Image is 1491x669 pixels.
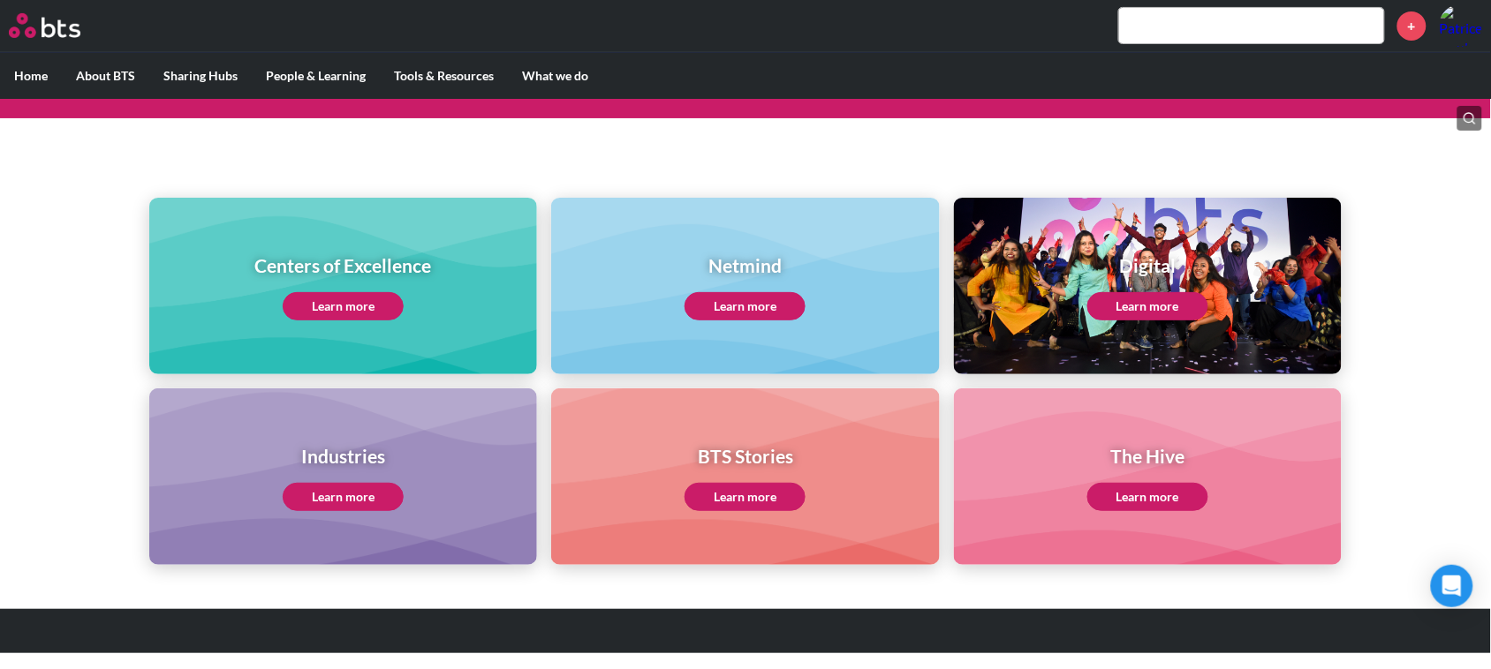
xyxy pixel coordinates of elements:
[685,443,806,469] h1: BTS Stories
[149,53,252,99] label: Sharing Hubs
[9,13,113,38] a: Go home
[1087,483,1208,511] a: Learn more
[9,13,80,38] img: BTS Logo
[380,53,508,99] label: Tools & Resources
[283,292,404,320] a: Learn more
[283,483,404,511] a: Learn more
[283,443,404,469] h1: Industries
[62,53,149,99] label: About BTS
[1440,4,1482,47] img: Patrice Gaul
[508,53,602,99] label: What we do
[685,483,806,511] a: Learn more
[1397,11,1427,41] a: +
[685,292,806,320] a: Learn more
[1087,252,1208,278] h1: Digital
[685,252,806,278] h1: Netmind
[1431,565,1473,607] div: Open Intercom Messenger
[255,252,432,278] h1: Centers of Excellence
[1087,292,1208,320] a: Learn more
[252,53,380,99] label: People & Learning
[1440,4,1482,47] a: Profile
[1087,443,1208,469] h1: The Hive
